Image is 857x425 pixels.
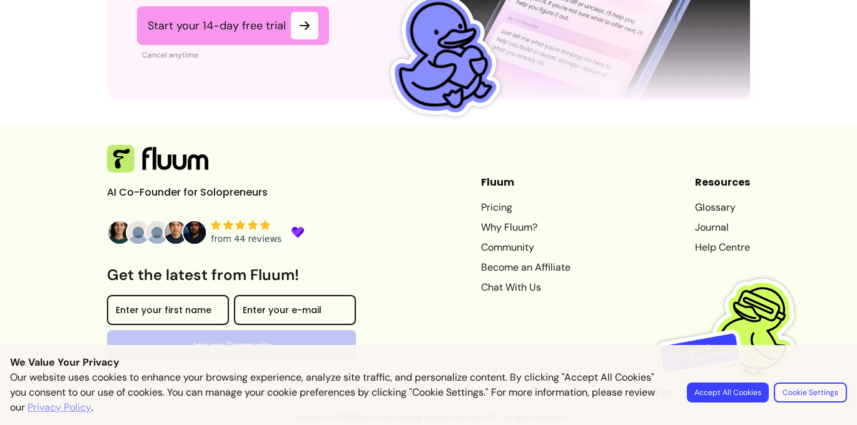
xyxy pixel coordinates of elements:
[481,175,570,190] header: Fluum
[10,355,847,370] p: We Value Your Privacy
[243,306,347,319] input: Enter your e-mail
[656,253,813,409] img: Fluum is GDPR compliant
[695,175,750,190] header: Resources
[10,370,672,415] p: Our website uses cookies to enhance your browsing experience, analyze site traffic, and personali...
[28,400,91,415] a: Privacy Policy
[137,6,329,45] a: Start your 14-day free trial
[695,240,750,255] a: Help Centre
[107,185,295,200] p: AI Co-Founder for Solopreneurs
[107,145,208,172] img: Fluum Logo
[774,382,847,402] button: Cookie Settings
[481,220,570,235] a: Why Fluum?
[695,200,750,215] a: Glossary
[107,265,356,285] h3: Get the latest from Fluum!
[481,240,570,255] a: Community
[142,50,329,60] p: Cancel anytime
[695,220,750,235] a: Journal
[481,280,570,295] a: Chat With Us
[687,382,769,402] button: Accept All Cookies
[481,260,570,275] a: Become an Affiliate
[116,306,220,319] input: Enter your first name
[148,18,286,33] span: Start your 14-day free trial
[481,200,570,215] a: Pricing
